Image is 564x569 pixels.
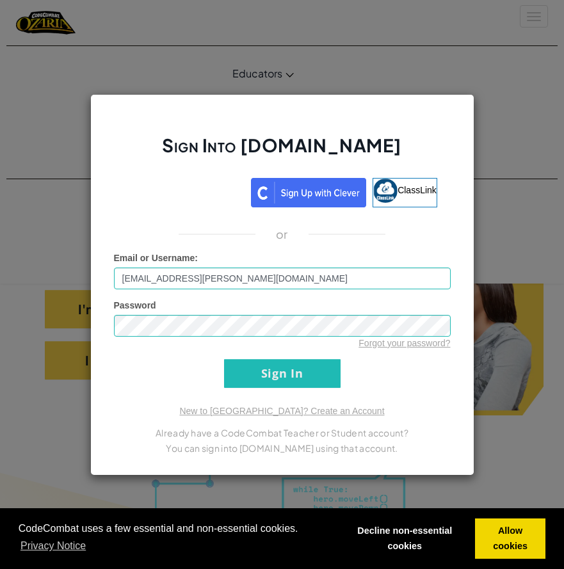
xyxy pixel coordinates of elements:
[373,179,398,203] img: classlink-logo-small.png
[359,338,450,348] a: Forgot your password?
[251,178,366,207] img: clever_sso_button@2x.png
[114,253,195,263] span: Email or Username
[114,252,198,264] label: :
[114,133,451,170] h2: Sign Into [DOMAIN_NAME]
[179,406,384,416] a: New to [GEOGRAPHIC_DATA]? Create an Account
[475,518,545,559] a: allow cookies
[120,177,251,205] iframe: Sign in with Google Button
[114,300,156,310] span: Password
[398,184,437,195] span: ClassLink
[339,518,471,559] a: deny cookies
[224,359,341,388] input: Sign In
[276,227,288,242] p: or
[114,440,451,456] p: You can sign into [DOMAIN_NAME] using that account.
[19,536,88,556] a: learn more about cookies
[114,425,451,440] p: Already have a CodeCombat Teacher or Student account?
[19,521,329,556] span: CodeCombat uses a few essential and non-essential cookies.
